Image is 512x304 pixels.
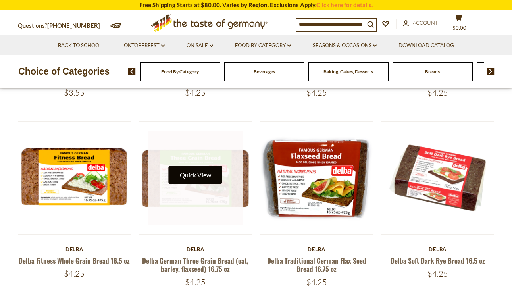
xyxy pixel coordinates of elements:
[267,256,366,274] a: Delba Traditional German Flax Seed Bread 16.75 oz
[58,41,102,50] a: Back to School
[306,277,327,287] span: $4.25
[381,122,494,234] img: Delba
[391,256,485,266] a: Delba Soft Dark Rye Bread 16.5 oz
[254,69,275,75] a: Beverages
[413,19,438,26] span: Account
[447,14,470,34] button: $0.00
[185,88,206,98] span: $4.25
[161,69,199,75] a: Food By Category
[306,88,327,98] span: $4.25
[18,246,131,252] div: Delba
[313,41,377,50] a: Seasons & Occasions
[316,1,373,8] a: Click here for details.
[427,88,448,98] span: $4.25
[139,246,252,252] div: Delba
[323,69,373,75] a: Baking, Cakes, Desserts
[452,25,466,31] span: $0.00
[260,122,373,234] img: Delba
[185,277,206,287] span: $4.25
[403,19,438,27] a: Account
[235,41,291,50] a: Food By Category
[64,269,85,279] span: $4.25
[19,256,130,266] a: Delba Fitness Whole Grain Bread 16.5 oz
[427,269,448,279] span: $4.25
[128,68,136,75] img: previous arrow
[487,68,495,75] img: next arrow
[381,246,494,252] div: Delba
[124,41,165,50] a: Oktoberfest
[47,22,100,29] a: [PHONE_NUMBER]
[64,88,85,98] span: $3.55
[142,256,248,274] a: Delba German Three Grain Bread (oat, barley, flaxseed) 16.75 oz
[260,246,373,252] div: Delba
[139,122,252,234] img: Delba
[169,166,222,184] button: Quick View
[18,21,106,31] p: Questions?
[398,41,454,50] a: Download Catalog
[18,122,131,234] img: Delba
[187,41,213,50] a: On Sale
[425,69,440,75] a: Breads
